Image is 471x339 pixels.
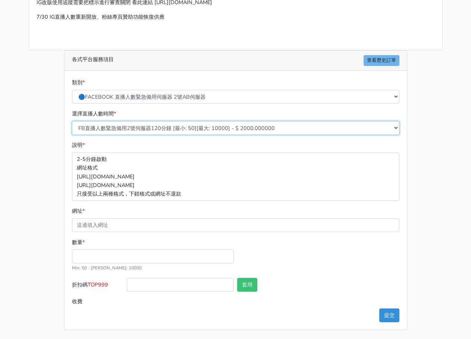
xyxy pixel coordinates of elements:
[72,78,85,87] label: 類別
[72,238,85,247] label: 數量
[88,281,108,288] span: TOP999
[379,308,399,322] button: 提交
[72,152,399,200] p: 2-5分鐘啟動 網址格式 [URL][DOMAIN_NAME] [URL][DOMAIN_NAME] 只接受以上兩種格式，下錯格式或網址不退款
[70,278,125,295] label: 折扣碼
[72,141,85,149] label: 說明
[37,13,435,21] p: 7/30 IG直播人數重新開放、粉絲專頁贊助功能恢復供應
[364,55,399,66] a: 查看歷史訂單
[65,51,407,71] div: 各式平台服務項目
[72,218,399,232] input: 這邊填入網址
[72,110,116,118] label: 選擇直播人數時間
[237,278,257,292] button: 套用
[72,265,142,271] small: Min: 50 - [PERSON_NAME]: 10000
[72,207,85,215] label: 網址
[70,295,125,308] label: 收費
